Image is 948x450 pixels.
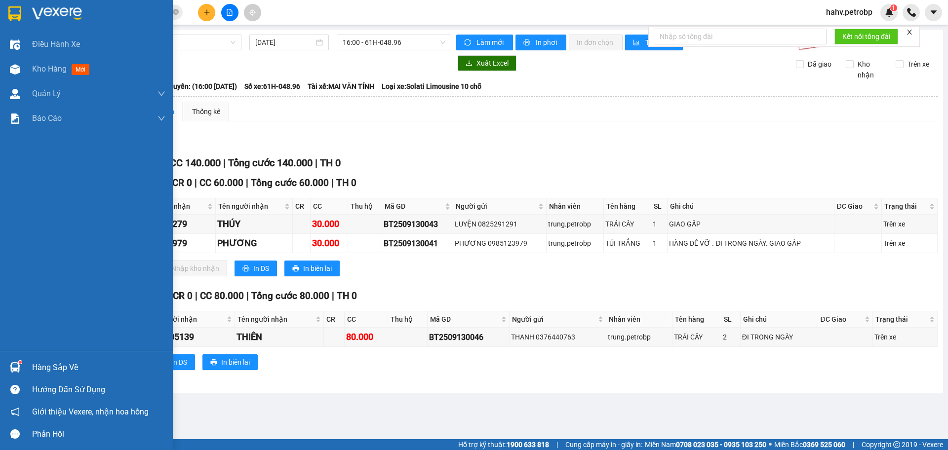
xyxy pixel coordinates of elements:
[458,55,516,71] button: downloadXuất Excel
[464,39,473,47] span: sync
[158,114,165,122] span: down
[548,219,602,229] div: trung.petrobp
[804,59,835,70] span: Đã giao
[173,8,179,17] span: close-circle
[32,427,165,442] div: Phản hồi
[651,198,668,215] th: SL
[668,198,834,215] th: Ghi chú
[10,64,20,75] img: warehouse-icon
[146,314,224,325] span: SĐT người nhận
[556,439,558,450] span: |
[10,407,20,416] span: notification
[512,314,595,325] span: Người gửi
[200,290,244,301] span: CC 80.000
[536,37,558,48] span: In phơi
[883,238,936,249] div: Trên xe
[384,218,451,230] div: BT2509130043
[210,359,217,367] span: printer
[874,332,936,342] div: Trên xe
[72,64,89,75] span: mới
[608,332,671,342] div: trung.petrobp
[10,113,20,124] img: solution-icon
[507,441,549,449] strong: 1900 633 818
[548,238,602,249] div: trung.petrobp
[249,9,256,16] span: aim
[312,217,346,231] div: 30.000
[32,360,165,375] div: Hàng sắp về
[604,198,651,215] th: Tên hàng
[138,217,213,231] div: 0833279279
[320,157,341,169] span: TH 0
[633,39,641,47] span: bar-chart
[875,314,927,325] span: Trạng thái
[303,263,332,274] span: In biên lai
[10,385,20,394] span: question-circle
[244,81,300,92] span: Số xe: 61H-048.96
[136,234,215,253] td: 0985123979
[723,332,738,342] div: 2
[336,177,356,188] span: TH 0
[476,37,505,48] span: Làm mới
[523,39,532,47] span: printer
[382,81,481,92] span: Loại xe: Solati Limousine 10 chỗ
[842,31,890,42] span: Kết nối tổng đài
[173,290,193,301] span: CR 0
[324,311,344,328] th: CR
[235,261,277,276] button: printerIn DS
[251,290,329,301] span: Tổng cước 80.000
[884,201,927,212] span: Trạng thái
[311,198,348,215] th: CC
[216,215,293,234] td: THÚY
[217,236,291,250] div: PHƯƠNG
[246,290,249,301] span: |
[455,238,545,249] div: PHƯƠNG 0985123979
[569,35,623,50] button: In đơn chọn
[337,290,357,301] span: TH 0
[821,314,863,325] span: ĐC Giao
[547,198,604,215] th: Nhân viên
[228,157,313,169] span: Tổng cước 140.000
[292,265,299,273] span: printer
[669,219,832,229] div: GIAO GẤP
[388,311,428,328] th: Thu hộ
[721,311,740,328] th: SL
[466,60,473,68] span: download
[929,8,938,17] span: caret-down
[153,354,195,370] button: printerIn DS
[171,357,187,368] span: In DS
[742,332,816,342] div: ĐI TRONG NGÀY
[382,215,453,234] td: BT2509130043
[315,157,317,169] span: |
[907,8,916,17] img: phone-icon
[384,237,451,250] div: BT2509130041
[173,9,179,15] span: close-circle
[235,328,324,347] td: THIÊN
[883,219,936,229] div: Trên xe
[853,439,854,450] span: |
[430,314,500,325] span: Mã GD
[246,177,248,188] span: |
[834,29,898,44] button: Kết nối tổng đài
[885,8,894,17] img: icon-new-feature
[237,330,322,344] div: THIÊN
[293,198,311,215] th: CR
[348,198,382,215] th: Thu hộ
[251,177,329,188] span: Tổng cước 60.000
[217,217,291,231] div: THÚY
[625,35,683,50] button: bar-chartThống kê
[676,441,766,449] strong: 0708 023 035 - 0935 103 250
[19,361,22,364] sup: 1
[32,38,80,50] span: Điều hành xe
[195,290,197,301] span: |
[606,311,672,328] th: Nhân viên
[455,219,545,229] div: LUYỆN 0825291291
[890,4,897,11] sup: 1
[674,332,720,342] div: TRÁI CÂY
[218,201,282,212] span: Tên người nhận
[382,234,453,253] td: BT2509130041
[242,265,249,273] span: printer
[198,4,215,21] button: plus
[645,439,766,450] span: Miền Nam
[244,4,261,21] button: aim
[803,441,845,449] strong: 0369 525 060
